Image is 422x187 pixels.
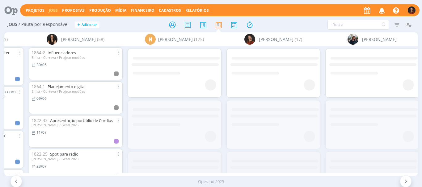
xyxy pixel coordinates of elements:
div: M [145,34,156,45]
: 09/06 [36,96,47,101]
span: 1864.2 [32,50,45,55]
input: Busca [327,20,389,30]
span: (175) [194,36,204,43]
a: Relatórios [185,8,209,13]
span: (58) [97,36,104,43]
: 11/07 [36,130,47,135]
span: [PERSON_NAME] [362,36,397,43]
span: (17) [295,36,302,43]
span: [PERSON_NAME] [61,36,96,43]
a: Spot para rádio [50,151,78,157]
span: [PERSON_NAME] [259,36,293,43]
button: Propostas [60,8,87,13]
span: Cadastros [159,8,181,13]
div: Enlist - Corteva / Projeto modões [32,89,120,93]
div: [PERSON_NAME] / Geral 2025 [32,157,120,161]
a: Jobs [49,8,58,13]
span: 1822.25 [32,151,48,157]
: 30/05 [36,62,47,67]
button: +Adicionar [75,22,99,28]
button: Produção [87,8,113,13]
button: Mídia [113,8,128,13]
button: Jobs [47,8,60,13]
span: / Pauta por Responsável [19,22,69,27]
a: Apresentação portfólio de Cordius [50,118,113,123]
a: Projetos [26,8,44,13]
button: M [407,5,416,16]
div: Enlist - Corteva / Projeto modões [32,55,120,59]
a: Financeiro [131,8,154,13]
span: Adicionar [82,23,97,27]
button: Projetos [24,8,46,13]
a: Influenciadores [48,50,76,55]
span: [PERSON_NAME] [158,36,193,43]
img: M [348,34,358,45]
button: Cadastros [157,8,183,13]
a: Planejamento digital [48,84,85,89]
: 28/07 [36,164,47,169]
span: Jobs [7,22,17,27]
img: I [47,34,57,45]
a: Produção [89,8,111,13]
span: + [77,22,80,28]
img: M [244,34,255,45]
span: 1864.1 [32,83,45,89]
button: Financeiro [129,8,156,13]
span: 1822.33 [32,117,48,123]
a: Mídia [115,8,126,13]
div: [PERSON_NAME] / Geral 2025 [32,123,120,127]
span: Propostas [62,8,85,13]
img: M [408,6,416,14]
button: Relatórios [184,8,211,13]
